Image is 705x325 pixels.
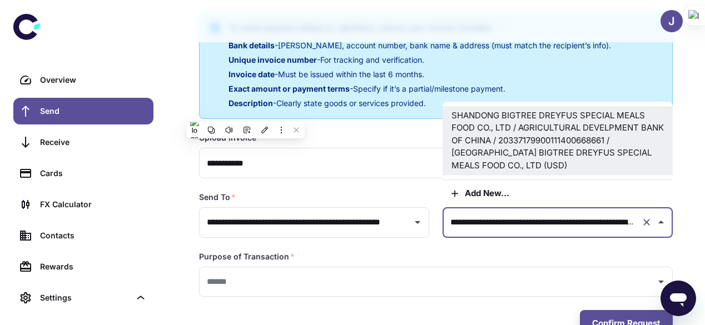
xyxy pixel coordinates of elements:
div: Settings [13,284,153,311]
p: - For tracking and verification. [229,54,611,66]
a: Receive [13,129,153,156]
div: Contacts [40,229,147,242]
span: Description [229,98,273,108]
button: Open [653,274,669,289]
button: Close [653,214,669,230]
p: - Must be issued within the last 6 months. [229,68,611,81]
p: - [PERSON_NAME], account number, bank name & address (must match the recipient’s info). [229,39,611,52]
button: Clear [639,214,654,230]
div: Rewards [40,261,147,273]
button: Open [410,214,425,230]
div: Settings [40,292,130,304]
div: Cards [40,167,147,179]
a: Send [13,98,153,124]
span: Invoice date [229,69,275,79]
label: Send To [199,192,236,203]
div: FX Calculator [40,198,147,211]
button: J [661,10,683,32]
a: Rewards [13,253,153,280]
div: Send [40,105,147,117]
span: Unique invoice number [229,55,317,64]
button: Add new... [443,180,673,207]
label: Purpose of Transaction [199,251,295,262]
div: Receive [40,136,147,148]
iframe: Button to launch messaging window [661,281,696,316]
a: Cards [13,160,153,187]
p: - Specify if it’s a partial/milestone payment. [229,83,611,95]
span: Exact amount or payment terms [229,84,350,93]
span: Bank details [229,41,275,50]
div: Overview [40,74,147,86]
a: Overview [13,67,153,93]
a: Contacts [13,222,153,249]
a: FX Calculator [13,191,153,218]
li: SHANDONG BIGTREE DREYFUS SPECIAL MEALS FOOD CO., LTD / AGRICULTURAL DEVELPMENT BANK OF CHINA / 20... [443,106,673,176]
p: - Clearly state goods or services provided. [229,97,611,109]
